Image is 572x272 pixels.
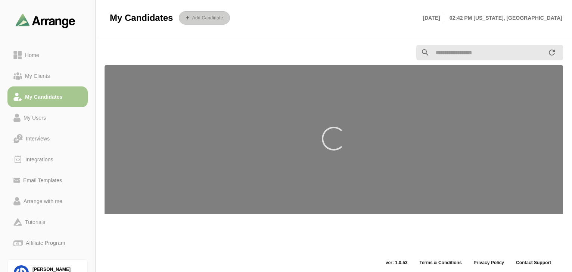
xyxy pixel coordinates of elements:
[547,48,556,57] i: appended action
[413,260,467,266] a: Terms & Conditions
[7,45,88,66] a: Home
[510,260,557,266] a: Contact Support
[20,176,65,185] div: Email Templates
[7,212,88,233] a: Tutorials
[7,107,88,128] a: My Users
[192,15,223,20] b: Add Candidate
[7,170,88,191] a: Email Templates
[22,72,53,80] div: My Clients
[423,13,445,22] p: [DATE]
[23,238,68,247] div: Affiliate Program
[179,11,230,25] button: Add Candidate
[7,149,88,170] a: Integrations
[468,260,510,266] a: Privacy Policy
[22,155,56,164] div: Integrations
[21,197,65,206] div: Arrange with me
[110,12,173,23] span: My Candidates
[22,51,42,60] div: Home
[445,13,562,22] p: 02:42 PM [US_STATE], [GEOGRAPHIC_DATA]
[7,66,88,86] a: My Clients
[22,92,66,101] div: My Candidates
[7,191,88,212] a: Arrange with me
[21,113,49,122] div: My Users
[16,13,75,28] img: arrangeai-name-small-logo.4d2b8aee.svg
[22,218,48,227] div: Tutorials
[7,86,88,107] a: My Candidates
[380,260,414,266] span: ver: 1.0.53
[7,233,88,253] a: Affiliate Program
[23,134,53,143] div: Interviews
[7,128,88,149] a: Interviews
